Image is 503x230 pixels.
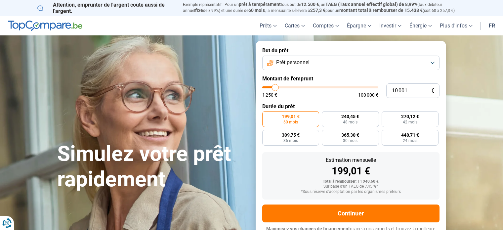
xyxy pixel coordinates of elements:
[341,114,359,119] span: 240,45 €
[282,133,300,137] span: 309,75 €
[343,16,375,35] a: Épargne
[262,56,440,70] button: Prêt personnel
[248,8,265,13] span: 60 mois
[403,139,417,143] span: 24 mois
[343,139,357,143] span: 30 mois
[325,2,417,7] span: TAEG (Taux annuel effectif global) de 8,99%
[268,179,434,184] div: Total à rembourser: 11 940,60 €
[485,16,499,35] a: fr
[256,16,281,35] a: Prêts
[358,93,378,97] span: 100 000 €
[8,21,82,31] img: TopCompare
[268,190,434,194] div: *Sous réserve d'acceptation par les organismes prêteurs
[339,8,423,13] span: montant total à rembourser de 15.438 €
[282,114,300,119] span: 199,01 €
[183,2,466,14] p: Exemple représentatif : Pour un tous but de , un (taux débiteur annuel de 8,99%) et une durée de ...
[37,2,175,14] p: Attention, emprunter de l'argent coûte aussi de l'argent.
[268,158,434,163] div: Estimation mensuelle
[401,133,419,137] span: 448,71 €
[343,120,357,124] span: 48 mois
[375,16,405,35] a: Investir
[262,103,440,110] label: Durée du prêt
[309,16,343,35] a: Comptes
[436,16,477,35] a: Plus d'infos
[268,184,434,189] div: Sur base d'un TAEG de 7,45 %*
[239,2,281,7] span: prêt à tempérament
[268,166,434,176] div: 199,01 €
[283,120,298,124] span: 60 mois
[403,120,417,124] span: 42 mois
[283,139,298,143] span: 36 mois
[262,93,277,97] span: 1 250 €
[262,75,440,82] label: Montant de l'emprunt
[195,8,203,13] span: fixe
[401,114,419,119] span: 270,12 €
[301,2,319,7] span: 12.500 €
[341,133,359,137] span: 365,30 €
[57,141,248,192] h1: Simulez votre prêt rapidement
[262,205,440,222] button: Continuer
[405,16,436,35] a: Énergie
[310,8,325,13] span: 257,3 €
[262,47,440,54] label: But du prêt
[281,16,309,35] a: Cartes
[276,59,310,66] span: Prêt personnel
[431,88,434,94] span: €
